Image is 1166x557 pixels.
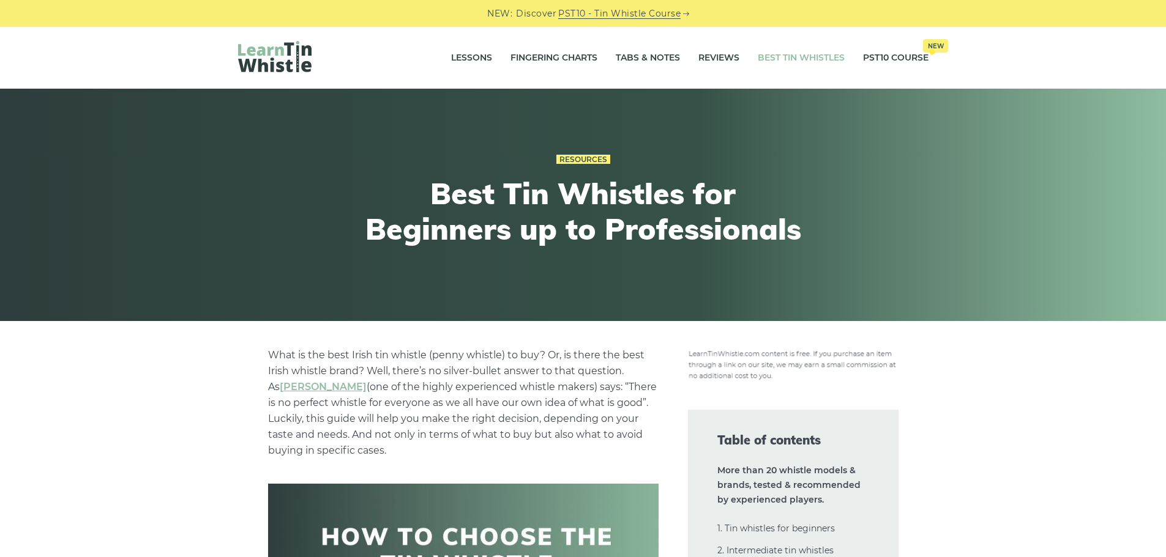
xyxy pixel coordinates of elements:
a: Resources [556,155,610,164]
strong: More than 20 whistle models & brands, tested & recommended by experienced players. [717,465,861,505]
a: Best Tin Whistles [758,43,845,73]
h1: Best Tin Whistles for Beginners up to Professionals [358,176,809,246]
a: Fingering Charts [510,43,597,73]
a: undefined (opens in a new tab) [280,381,367,393]
img: disclosure [688,347,899,380]
span: Table of contents [717,432,869,449]
a: Tabs & Notes [616,43,680,73]
a: PST10 CourseNew [863,43,929,73]
a: 1. Tin whistles for beginners [717,523,835,534]
a: Lessons [451,43,492,73]
a: 2. Intermediate tin whistles [717,545,834,556]
span: New [923,39,948,53]
p: What is the best Irish tin whistle (penny whistle) to buy? Or, is there the best Irish whistle br... [268,347,659,459]
a: Reviews [698,43,739,73]
img: LearnTinWhistle.com [238,41,312,72]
